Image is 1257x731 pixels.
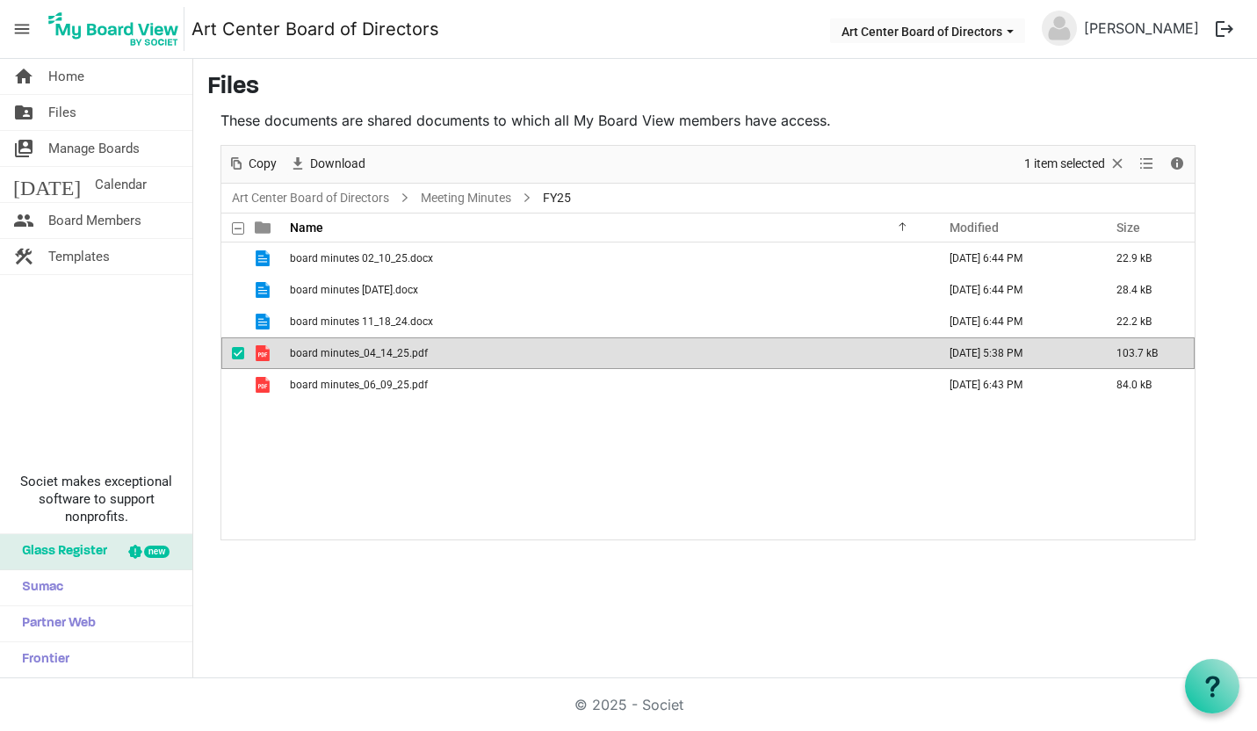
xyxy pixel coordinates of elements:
[48,239,110,274] span: Templates
[1098,369,1195,401] td: 84.0 kB is template cell column header Size
[13,167,81,202] span: [DATE]
[8,473,184,525] span: Societ makes exceptional software to support nonprofits.
[931,369,1098,401] td: September 05, 2025 6:43 PM column header Modified
[13,570,63,605] span: Sumac
[244,337,285,369] td: is template cell column header type
[5,12,39,46] span: menu
[1132,146,1162,183] div: View
[191,11,439,47] a: Art Center Board of Directors
[950,221,999,235] span: Modified
[48,95,76,130] span: Files
[144,546,170,558] div: new
[931,306,1098,337] td: April 11, 2025 6:44 PM column header Modified
[244,242,285,274] td: is template cell column header type
[1022,153,1107,175] span: 1 item selected
[1098,306,1195,337] td: 22.2 kB is template cell column header Size
[417,187,515,209] a: Meeting Minutes
[221,369,244,401] td: checkbox
[1116,221,1140,235] span: Size
[1022,153,1130,175] button: Selection
[574,696,683,713] a: © 2025 - Societ
[221,306,244,337] td: checkbox
[1098,242,1195,274] td: 22.9 kB is template cell column header Size
[1098,274,1195,306] td: 28.4 kB is template cell column header Size
[13,95,34,130] span: folder_shared
[48,59,84,94] span: Home
[285,369,931,401] td: board minutes_06_09_25.pdf is template cell column header Name
[1018,146,1132,183] div: Clear selection
[285,306,931,337] td: board minutes 11_18_24.docx is template cell column header Name
[1206,11,1243,47] button: logout
[221,146,283,183] div: Copy
[228,187,393,209] a: Art Center Board of Directors
[207,73,1243,103] h3: Files
[290,315,433,328] span: board minutes 11_18_24.docx
[931,274,1098,306] td: April 11, 2025 6:44 PM column header Modified
[283,146,372,183] div: Download
[1166,153,1189,175] button: Details
[221,274,244,306] td: checkbox
[48,203,141,238] span: Board Members
[1042,11,1077,46] img: no-profile-picture.svg
[13,131,34,166] span: switch_account
[13,239,34,274] span: construction
[13,642,69,677] span: Frontier
[830,18,1025,43] button: Art Center Board of Directors dropdownbutton
[539,187,574,209] span: FY25
[95,167,147,202] span: Calendar
[1098,337,1195,369] td: 103.7 kB is template cell column header Size
[244,274,285,306] td: is template cell column header type
[244,306,285,337] td: is template cell column header type
[43,7,191,51] a: My Board View Logo
[308,153,367,175] span: Download
[931,242,1098,274] td: April 11, 2025 6:44 PM column header Modified
[290,252,433,264] span: board minutes 02_10_25.docx
[290,221,323,235] span: Name
[13,59,34,94] span: home
[244,369,285,401] td: is template cell column header type
[221,337,244,369] td: checkbox
[1136,153,1157,175] button: View dropdownbutton
[247,153,278,175] span: Copy
[290,379,428,391] span: board minutes_06_09_25.pdf
[290,284,418,296] span: board minutes [DATE].docx
[220,110,1196,131] p: These documents are shared documents to which all My Board View members have access.
[48,131,140,166] span: Manage Boards
[1077,11,1206,46] a: [PERSON_NAME]
[290,347,428,359] span: board minutes_04_14_25.pdf
[221,242,244,274] td: checkbox
[225,153,280,175] button: Copy
[285,337,931,369] td: board minutes_04_14_25.pdf is template cell column header Name
[286,153,369,175] button: Download
[1162,146,1192,183] div: Details
[931,337,1098,369] td: June 06, 2025 5:38 PM column header Modified
[13,534,107,569] span: Glass Register
[285,274,931,306] td: board minutes 09.16.2024.docx is template cell column header Name
[43,7,184,51] img: My Board View Logo
[285,242,931,274] td: board minutes 02_10_25.docx is template cell column header Name
[13,606,96,641] span: Partner Web
[13,203,34,238] span: people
